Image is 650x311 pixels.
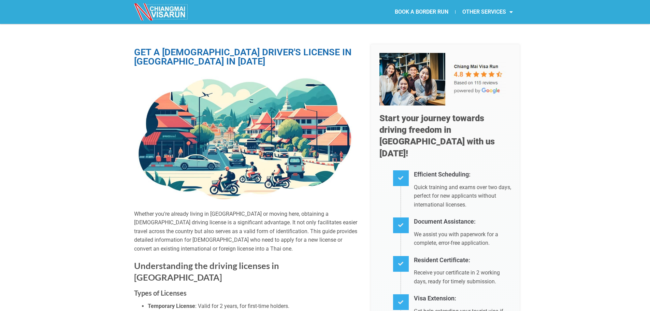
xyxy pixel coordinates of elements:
a: OTHER SERVICES [456,4,520,20]
h4: Visa Extension: [414,294,511,303]
h4: Efficient Scheduling: [414,170,511,180]
p: We assist you with paperwork for a complete, error-free application. [414,230,511,248]
h2: Understanding the driving licenses in [GEOGRAPHIC_DATA] [134,260,361,283]
p: Receive your certificate in 2 working days, ready for timely submission. [414,268,511,286]
p: Quick training and exams over two days, perfect for new applicants without international licenses. [414,183,511,209]
h4: Document Assistance: [414,217,511,227]
span: Start your journey towards driving freedom in [GEOGRAPHIC_DATA] with us [DATE]! [379,113,495,158]
h3: Types of Licenses [134,287,361,298]
nav: Menu [325,4,520,20]
p: Whether you’re already living in [GEOGRAPHIC_DATA] or moving here, obtaining a [DEMOGRAPHIC_DATA]... [134,210,361,253]
li: : Valid for 2 years, for first-time holders. [148,302,361,311]
img: Our 5-star team [379,53,511,105]
h4: Resident Certificate: [414,255,511,265]
h1: GET A [DEMOGRAPHIC_DATA] DRIVER'S LICENSE IN [GEOGRAPHIC_DATA] IN [DATE] [134,48,361,66]
a: BOOK A BORDER RUN [388,4,455,20]
strong: Temporary License [148,303,195,309]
